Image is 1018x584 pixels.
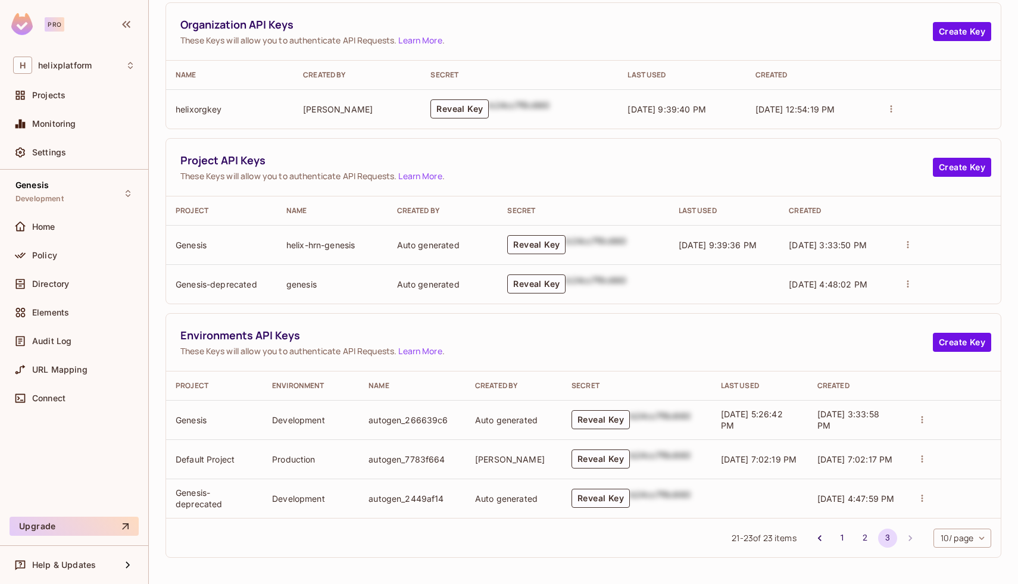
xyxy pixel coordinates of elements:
[572,410,630,429] button: Reveal Key
[630,410,691,429] div: b24cc7f8c660
[817,409,879,430] span: [DATE] 3:33:58 PM
[475,381,552,391] div: Created By
[566,274,626,293] div: b24cc7f8c660
[32,365,88,374] span: URL Mapping
[721,409,783,430] span: [DATE] 5:26:42 PM
[32,308,69,317] span: Elements
[293,89,421,129] td: [PERSON_NAME]
[359,400,466,439] td: autogen_266639c6
[263,400,359,439] td: Development
[914,451,930,467] button: actions
[398,345,442,357] a: Learn More
[32,119,76,129] span: Monitoring
[13,57,32,74] span: H
[627,70,736,80] div: Last Used
[630,489,691,508] div: b24cc7f8c660
[359,439,466,479] td: autogen_7783f664
[933,158,991,177] button: Create Key
[817,454,893,464] span: [DATE] 7:02:17 PM
[166,400,263,439] td: Genesis
[166,479,263,518] td: Genesis-deprecated
[721,454,797,464] span: [DATE] 7:02:19 PM
[166,264,277,304] td: Genesis-deprecated
[45,17,64,32] div: Pro
[11,13,33,35] img: SReyMgAAAABJRU5ErkJggg==
[933,333,991,352] button: Create Key
[176,206,267,216] div: Project
[878,529,897,548] button: page 3
[263,439,359,479] td: Production
[679,206,770,216] div: Last Used
[32,222,55,232] span: Home
[817,381,895,391] div: Created
[32,394,65,403] span: Connect
[176,70,284,80] div: Name
[430,99,489,118] button: Reveal Key
[817,494,895,504] span: [DATE] 4:47:59 PM
[180,153,933,168] span: Project API Keys
[883,101,900,117] button: actions
[263,479,359,518] td: Development
[933,529,991,548] div: 10 / page
[566,235,626,254] div: b24cc7f8c660
[914,490,930,507] button: actions
[630,449,691,469] div: b24cc7f8c660
[855,529,875,548] button: Go to page 2
[755,104,835,114] span: [DATE] 12:54:19 PM
[900,276,916,292] button: actions
[38,61,92,70] span: Workspace: helixplatform
[388,225,498,264] td: Auto generated
[466,479,562,518] td: Auto generated
[272,381,349,391] div: Environment
[914,411,930,428] button: actions
[388,264,498,304] td: Auto generated
[10,517,139,536] button: Upgrade
[572,449,630,469] button: Reveal Key
[833,529,852,548] button: Go to page 1
[732,532,796,545] span: 21 - 23 of 23 items
[507,274,566,293] button: Reveal Key
[277,225,388,264] td: helix-hrn-genesis
[180,35,933,46] span: These Keys will allow you to authenticate API Requests. .
[507,206,659,216] div: Secret
[176,381,253,391] div: Project
[789,279,867,289] span: [DATE] 4:48:02 PM
[286,206,378,216] div: Name
[32,251,57,260] span: Policy
[369,381,456,391] div: Name
[277,264,388,304] td: genesis
[359,479,466,518] td: autogen_2449af14
[900,236,916,253] button: actions
[572,489,630,508] button: Reveal Key
[789,240,867,250] span: [DATE] 3:33:50 PM
[507,235,566,254] button: Reveal Key
[466,400,562,439] td: Auto generated
[933,22,991,41] button: Create Key
[166,225,277,264] td: Genesis
[489,99,549,118] div: b24cc7f8c660
[166,89,293,129] td: helixorgkey
[398,170,442,182] a: Learn More
[721,381,798,391] div: Last Used
[572,381,702,391] div: Secret
[398,35,442,46] a: Learn More
[755,70,864,80] div: Created
[32,560,96,570] span: Help & Updates
[789,206,880,216] div: Created
[180,17,933,32] span: Organization API Keys
[810,529,829,548] button: Go to previous page
[15,180,49,190] span: Genesis
[808,529,922,548] nav: pagination navigation
[466,439,562,479] td: [PERSON_NAME]
[303,70,411,80] div: Created By
[15,194,64,204] span: Development
[180,170,933,182] span: These Keys will allow you to authenticate API Requests. .
[180,345,933,357] span: These Keys will allow you to authenticate API Requests. .
[627,104,706,114] span: [DATE] 9:39:40 PM
[32,148,66,157] span: Settings
[166,439,263,479] td: Default Project
[397,206,489,216] div: Created By
[32,279,69,289] span: Directory
[32,336,71,346] span: Audit Log
[679,240,757,250] span: [DATE] 9:39:36 PM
